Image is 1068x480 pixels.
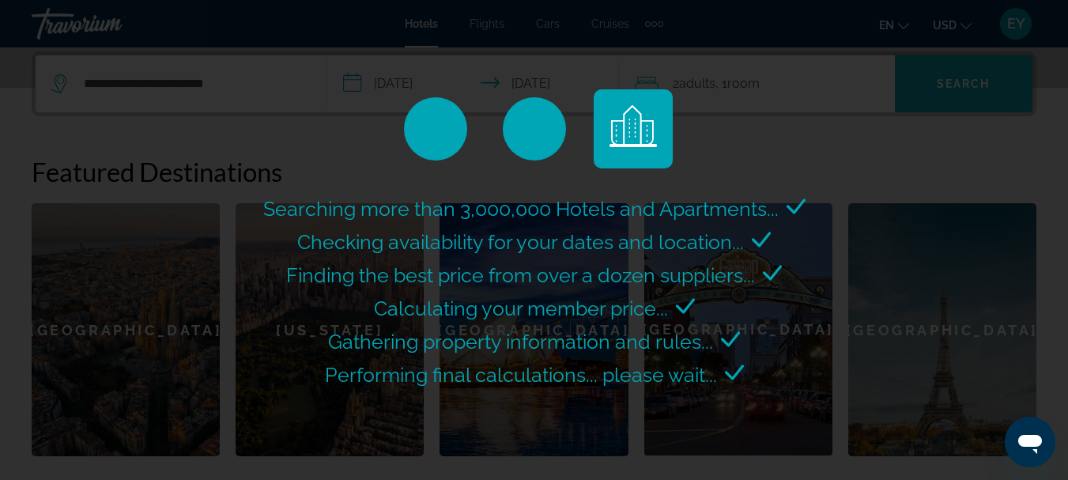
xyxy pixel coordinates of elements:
span: Gathering property information and rules... [328,330,713,353]
span: Finding the best price from over a dozen suppliers... [286,263,755,287]
span: Calculating your member price... [374,297,668,320]
span: Checking availability for your dates and location... [297,230,744,254]
iframe: Button to launch messaging window [1005,417,1055,467]
span: Searching more than 3,000,000 Hotels and Apartments... [263,197,779,221]
span: Performing final calculations... please wait... [325,363,717,387]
